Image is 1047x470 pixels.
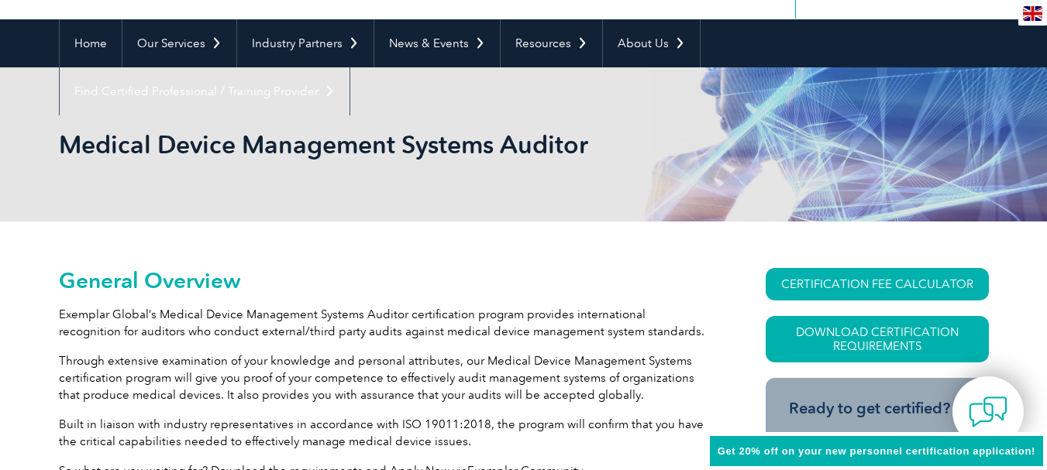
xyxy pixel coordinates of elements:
[60,19,122,67] a: Home
[969,393,1007,431] img: contact-chat.png
[789,399,966,418] h3: Ready to get certified?
[1023,6,1042,21] img: en
[237,19,374,67] a: Industry Partners
[59,416,710,450] p: Built in liaison with industry representatives in accordance with ISO 19011:2018, the program wil...
[59,352,710,403] p: Through extensive examination of your knowledge and personal attributes, our Medical Device Manag...
[718,445,1035,457] span: Get 20% off on your new personnel certification application!
[766,316,989,362] a: Download Certification Requirements
[374,19,500,67] a: News & Events
[122,19,236,67] a: Our Services
[59,268,710,293] h2: General Overview
[501,19,602,67] a: Resources
[59,129,654,160] h1: Medical Device Management Systems Auditor
[766,268,989,300] a: CERTIFICATION FEE CALCULATOR
[603,19,700,67] a: About Us
[59,306,710,340] p: Exemplar Global’s Medical Device Management Systems Auditor certification program provides intern...
[60,67,350,115] a: Find Certified Professional / Training Provider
